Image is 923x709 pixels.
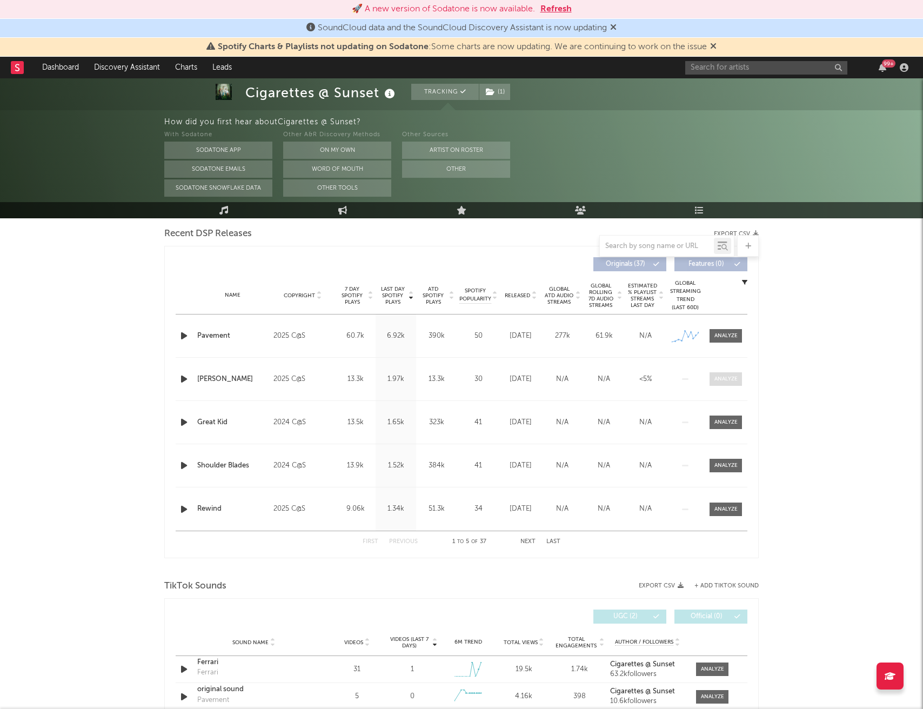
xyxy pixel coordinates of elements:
[338,331,373,342] div: 60.7k
[318,24,607,32] span: SoundCloud data and the SoundCloud Discovery Assistant is now updating
[610,688,685,695] a: Cigarettes @ Sunset
[459,460,497,471] div: 41
[197,684,310,695] a: original sound
[627,460,664,471] div: N/A
[600,242,714,251] input: Search by song name or URL
[714,231,759,237] button: Export CSV
[471,539,478,544] span: of
[283,160,391,178] button: Word Of Mouth
[363,539,378,545] button: First
[338,374,373,385] div: 13.3k
[503,417,539,428] div: [DATE]
[610,661,675,668] strong: Cigarettes @ Sunset
[273,503,332,516] div: 2025 C@S
[505,292,530,299] span: Released
[338,286,366,305] span: 7 Day Spotify Plays
[273,416,332,429] div: 2024 C@S
[164,228,252,240] span: Recent DSP Releases
[197,374,268,385] a: [PERSON_NAME]
[419,504,454,514] div: 51.3k
[479,84,511,100] span: ( 1 )
[197,331,268,342] a: Pavement
[35,57,86,78] a: Dashboard
[600,613,650,620] span: UGC ( 2 )
[378,286,407,305] span: Last Day Spotify Plays
[499,691,549,702] div: 4.16k
[669,279,701,312] div: Global Streaming Trend (Last 60D)
[378,331,413,342] div: 6.92k
[338,504,373,514] div: 9.06k
[544,286,574,305] span: Global ATD Audio Streams
[284,292,315,299] span: Copyright
[402,129,510,142] div: Other Sources
[674,257,747,271] button: Features(0)
[503,331,539,342] div: [DATE]
[882,59,895,68] div: 99 +
[86,57,168,78] a: Discovery Assistant
[554,664,605,675] div: 1.74k
[197,291,268,299] div: Name
[503,460,539,471] div: [DATE]
[378,504,413,514] div: 1.34k
[283,179,391,197] button: Other Tools
[197,460,268,471] a: Shoulder Blades
[544,417,580,428] div: N/A
[586,331,622,342] div: 61.9k
[610,24,617,32] span: Dismiss
[684,583,759,589] button: + Add TikTok Sound
[459,504,497,514] div: 34
[197,417,268,428] a: Great Kid
[600,261,650,267] span: Originals ( 37 )
[593,610,666,624] button: UGC(2)
[218,43,429,51] span: Spotify Charts & Playlists not updating on Sodatone
[546,539,560,545] button: Last
[197,504,268,514] div: Rewind
[586,283,616,309] span: Global Rolling 7D Audio Streams
[273,373,332,386] div: 2025 C@S
[402,142,510,159] button: Artist on Roster
[419,331,454,342] div: 390k
[273,459,332,472] div: 2024 C@S
[503,374,539,385] div: [DATE]
[586,374,622,385] div: N/A
[554,691,605,702] div: 398
[627,374,664,385] div: <5%
[410,691,414,702] div: 0
[610,688,675,695] strong: Cigarettes @ Sunset
[197,657,310,668] a: Ferrari
[245,84,398,102] div: Cigarettes @ Sunset
[164,179,272,197] button: Sodatone Snowflake Data
[164,129,272,142] div: With Sodatone
[378,417,413,428] div: 1.65k
[479,84,510,100] button: (1)
[544,504,580,514] div: N/A
[344,639,363,646] span: Videos
[443,638,493,646] div: 6M Trend
[520,539,536,545] button: Next
[197,667,218,678] div: Ferrari
[168,57,205,78] a: Charts
[610,661,685,668] a: Cigarettes @ Sunset
[332,691,382,702] div: 5
[439,536,499,549] div: 1 5 37
[610,671,685,678] div: 63.2k followers
[879,63,886,72] button: 99+
[586,460,622,471] div: N/A
[610,698,685,705] div: 10.6k followers
[627,504,664,514] div: N/A
[164,580,226,593] span: TikTok Sounds
[503,504,539,514] div: [DATE]
[411,84,479,100] button: Tracking
[232,639,269,646] span: Sound Name
[674,610,747,624] button: Official(0)
[332,664,382,675] div: 31
[419,460,454,471] div: 384k
[419,374,454,385] div: 13.3k
[164,142,272,159] button: Sodatone App
[499,664,549,675] div: 19.5k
